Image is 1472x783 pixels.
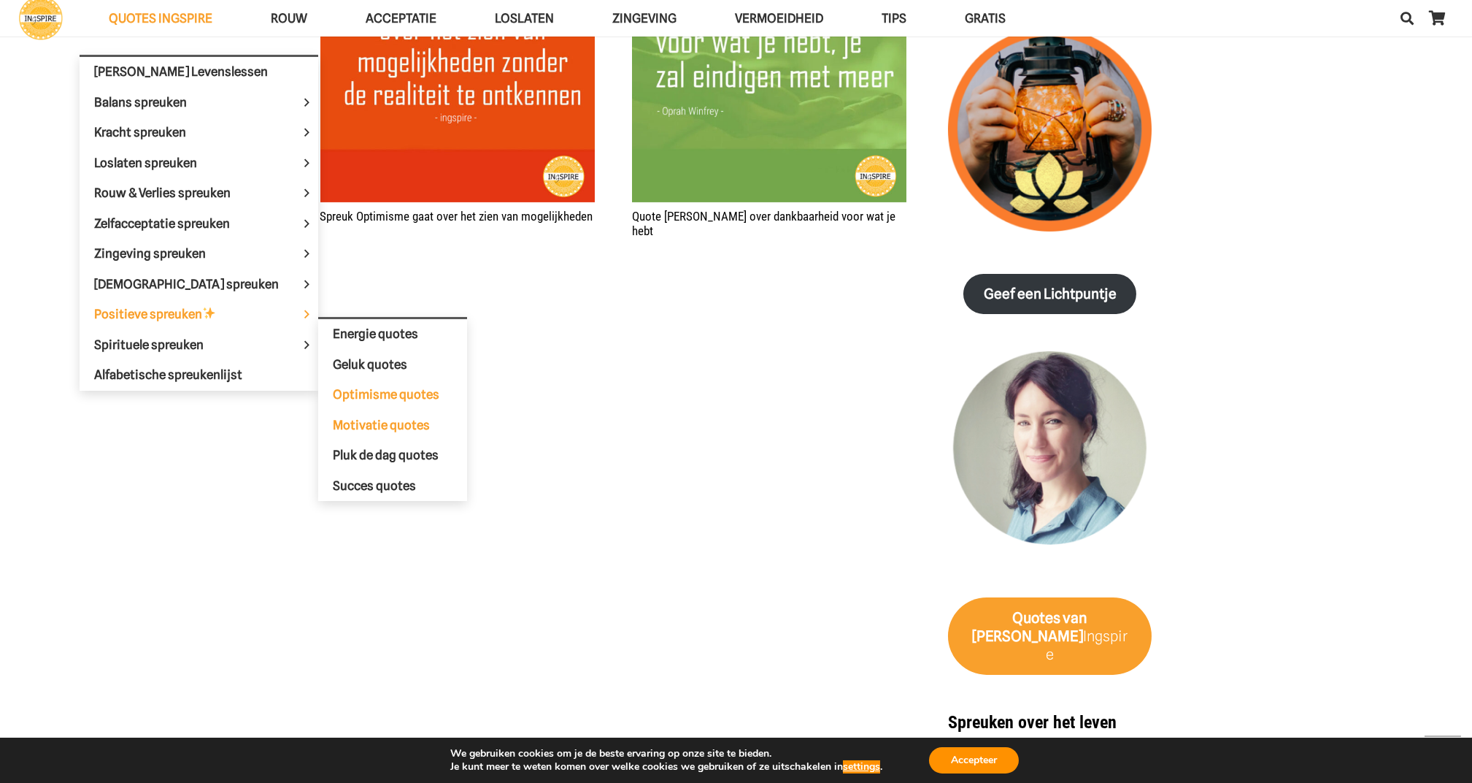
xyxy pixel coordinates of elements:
a: Succes quotes [318,470,467,501]
span: Acceptatie [366,11,436,26]
strong: Quotes [1012,609,1060,627]
a: [DEMOGRAPHIC_DATA] spreukenMooiste spreuken Menu [80,269,318,299]
span: Kracht spreuken [94,125,211,140]
span: Kracht spreuken Menu [296,118,318,148]
a: Spirituele spreukenSpirituele spreuken Menu [80,329,318,360]
img: Inge Geertzen - schrijfster Ingspire.nl, markteer en handmassage therapeut [948,351,1152,555]
span: Zelfacceptatie spreuken [94,215,255,230]
img: ✨ [203,307,215,319]
span: Loslaten [495,11,554,26]
a: Rouw & Verlies spreukenRouw & Verlies spreuken Menu [80,178,318,209]
a: Zelfacceptatie spreukenZelfacceptatie spreuken Menu [80,208,318,239]
img: lichtpuntjes voor in donkere tijden [948,28,1152,232]
span: Spirituele spreuken [94,337,228,351]
span: Zingeving [612,11,677,26]
a: Optimisme quotes [318,380,467,410]
strong: van [PERSON_NAME] [972,609,1087,645]
span: Loslaten spreuken Menu [296,148,318,177]
span: Positieve spreuken ✨ Menu [296,299,318,329]
a: Spreuk Optimisme gaat over het zien van mogelijkheden [320,209,593,224]
span: Mooiste spreuken Menu [296,269,318,299]
a: Energie quotes [318,319,467,350]
span: Zelfacceptatie spreuken Menu [296,208,318,238]
a: Positieve spreuken✨Positieve spreuken ✨ Menu [80,299,318,330]
a: Terug naar top [1425,736,1461,772]
a: Quote [PERSON_NAME] over dankbaarheid voor wat je hebt [632,209,895,238]
a: Motivatie quotes [318,410,467,440]
span: Geluk quotes [333,356,407,371]
span: Alfabetische spreukenlijst [94,367,242,382]
a: Kracht spreukenKracht spreuken Menu [80,118,318,148]
span: Positieve spreuken [94,307,241,321]
span: Balans spreuken [94,94,212,109]
p: Je kunt meer te weten komen over welke cookies we gebruiken of ze uitschakelen in . [450,760,882,774]
span: Energie quotes [333,326,418,341]
span: ROUW [271,11,307,26]
a: [PERSON_NAME] Levenslessen [80,57,318,88]
span: Balans spreuken Menu [296,87,318,117]
span: [PERSON_NAME] Levenslessen [94,64,268,79]
span: Rouw & Verlies spreuken [94,186,255,200]
span: Zingeving spreuken [94,246,231,261]
a: Alfabetische spreukenlijst [80,360,318,391]
span: TIPS [882,11,906,26]
a: Pluk de dag quotes [318,440,467,471]
span: Pluk de dag quotes [333,448,439,462]
a: Quotes van [PERSON_NAME]Ingspire [948,597,1152,675]
strong: Geef een Lichtpuntje [984,286,1117,302]
a: Balans spreukenBalans spreuken Menu [80,87,318,118]
span: Loslaten spreuken [94,155,222,169]
span: Zingeving spreuken Menu [296,239,318,269]
span: Spirituele spreuken Menu [296,329,318,359]
span: Optimisme quotes [333,387,439,402]
span: Motivatie quotes [333,417,430,432]
a: Zingeving spreukenZingeving spreuken Menu [80,239,318,270]
button: settings [843,760,880,774]
p: We gebruiken cookies om je de beste ervaring op onze site te bieden. [450,747,882,760]
span: VERMOEIDHEID [735,11,823,26]
strong: Spreuken over het leven [948,712,1117,733]
span: GRATIS [965,11,1006,26]
a: Loslaten spreukenLoslaten spreuken Menu [80,148,318,178]
span: [DEMOGRAPHIC_DATA] spreuken [94,276,304,291]
button: Accepteer [929,747,1019,774]
a: Geluk quotes [318,349,467,380]
span: QUOTES INGSPIRE [109,11,212,26]
a: Geef een Lichtpuntje [963,274,1136,314]
span: Rouw & Verlies spreuken Menu [296,178,318,208]
span: Succes quotes [333,478,416,492]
